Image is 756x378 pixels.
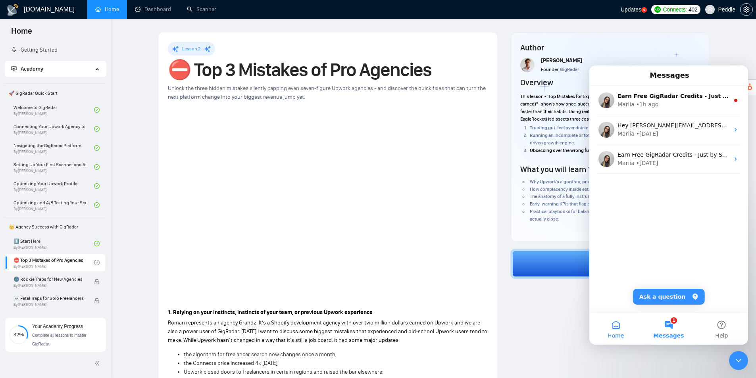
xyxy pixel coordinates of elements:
[530,125,585,130] strong: Trusting gut-feel over data
[94,145,100,151] span: check-circle
[168,319,487,343] span: Roman represents an agency Grandz. It’s a Shopify development agency with over two million dollar...
[643,8,645,12] text: 5
[184,368,383,375] span: Upwork closed doors to freelancers in certain regions and raised the bar elsewhere;
[6,219,105,235] span: 👑 Agency Success with GigRadar
[663,5,687,14] span: Connects:
[520,58,535,72] img: Screenshot+at+Jun+18+10-48-53%E2%80%AFPM.png
[641,7,647,13] a: 5
[520,42,699,53] h4: Author
[94,260,100,265] span: check-circle
[5,42,106,58] li: Getting Started
[621,6,641,13] span: Updates
[94,107,100,113] span: check-circle
[541,57,582,64] span: [PERSON_NAME]
[530,201,665,207] span: Early-warning KPIs that flag pipeline trouble before revenue stalls.
[13,294,86,302] span: ☠️ Fatal Traps for Solo Freelancers
[13,196,94,214] a: Optimizing and A/B Testing Your Scanner for Better ResultsBy[PERSON_NAME]
[530,132,646,138] strong: Running an incomplete or totally missing Upwork funnel
[13,235,94,252] a: 1️⃣ Start HereBy[PERSON_NAME]
[94,202,100,208] span: check-circle
[13,101,94,119] a: Welcome to GigRadarBy[PERSON_NAME]
[589,65,748,345] iframe: Intercom live chat
[32,324,83,329] span: Your Academy Progress
[13,302,86,307] span: By [PERSON_NAME]
[95,6,119,13] a: homeHome
[6,4,19,16] img: logo
[689,5,697,14] span: 402
[654,6,661,13] img: upwork-logo.png
[94,298,100,303] span: lock
[184,351,337,358] span: the algorithm for freelancer search now changes once a month;
[135,6,171,13] a: dashboardDashboard
[94,359,102,367] span: double-left
[520,94,546,99] span: This lesson -
[94,164,100,170] span: check-circle
[530,186,678,192] span: How complacency inside established bidding teams silently kills results.
[13,139,94,157] a: Navigating the GigRadar PlatformBy[PERSON_NAME]
[13,283,86,288] span: By [PERSON_NAME]
[5,25,38,42] span: Home
[13,120,94,138] a: Connecting Your Upwork Agency to GigRadarBy[PERSON_NAME]
[21,65,43,72] span: Academy
[184,360,279,366] span: the Connects price increased 4× [DATE];
[94,126,100,132] span: check-circle
[520,77,553,88] h4: Overview
[13,177,94,195] a: Optimizing Your Upwork ProfileBy[PERSON_NAME]
[585,125,667,130] span: in a platform that now changes monthly.
[13,158,94,176] a: Setting Up Your First Scanner and Auto-BidderBy[PERSON_NAME]
[13,275,86,283] span: 🌚 Rookie Traps for New Agencies
[530,179,691,184] span: Why Upwork’s algorithm, pricing, and policy shifts make “old tricks” unreliable.
[520,101,689,122] span: - shows how once-successful teams get stuck when the platform evolves faster than their habits. U...
[530,148,610,153] strong: Obsessing over the wrong funnel stage
[168,309,373,316] strong: 1. Relying on your instincts, instincts of your team, or previous Upwork experience
[740,3,753,16] button: setting
[13,254,94,271] a: ⛔ Top 3 Mistakes of Pro AgenciesBy[PERSON_NAME]
[168,61,488,79] h1: ⛔ Top 3 Mistakes of Pro Agencies
[187,6,216,13] a: searchScanner
[520,94,686,107] strong: “Top Mistakes for Experienced Upwork Agencies (3 + years, $200 k + earned)”
[11,46,58,53] a: rocketGetting Started
[182,46,201,52] span: Lesson 2
[741,6,752,13] span: setting
[94,183,100,189] span: check-circle
[707,7,713,12] span: user
[6,85,105,101] span: 🚀 GigRadar Quick Start
[530,194,678,199] span: The anatomy of a fully instrumented Upwork sales funnel (Ezops model).
[541,67,558,72] span: Founder
[11,66,17,71] span: fund-projection-screen
[32,333,87,346] span: Complete all lessons to master GigRadar.
[530,209,691,222] span: Practical playbooks for balancing top-, mid- and bottom-funnel effort so deals actually close.
[168,85,486,100] span: Unlock the three hidden mistakes silently capping even seven-figure Upwork agencies - and discove...
[94,279,100,284] span: lock
[520,164,592,175] h4: What you will learn ?
[94,241,100,246] span: check-circle
[560,67,579,72] span: GigRadar
[729,351,748,370] iframe: Intercom live chat
[11,65,43,72] span: Academy
[510,249,709,279] button: Next
[9,332,28,337] span: 32%
[740,6,753,13] a: setting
